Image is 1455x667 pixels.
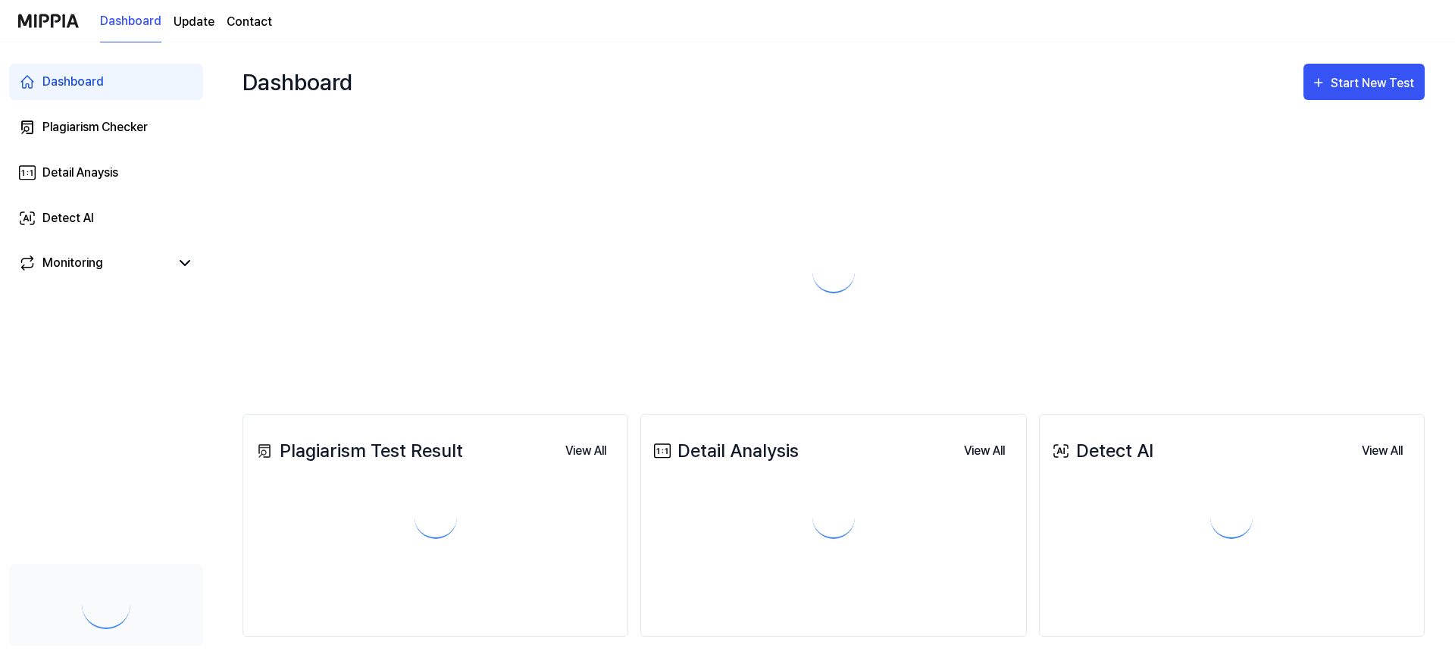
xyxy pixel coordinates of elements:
[9,155,203,191] a: Detail Anaysis
[9,109,203,146] a: Plagiarism Checker
[42,164,118,182] div: Detail Anaysis
[42,209,94,227] div: Detect AI
[242,58,352,106] div: Dashboard
[1350,436,1415,466] button: View All
[1331,74,1417,93] div: Start New Test
[42,254,103,272] div: Monitoring
[174,13,214,31] a: Update
[9,200,203,236] a: Detect AI
[1049,437,1153,465] div: Detect AI
[553,436,618,466] button: View All
[42,73,104,91] div: Dashboard
[1350,435,1415,466] a: View All
[18,254,170,272] a: Monitoring
[252,437,463,465] div: Plagiarism Test Result
[952,436,1017,466] button: View All
[952,435,1017,466] a: View All
[9,64,203,100] a: Dashboard
[650,437,799,465] div: Detail Analysis
[227,13,272,31] a: Contact
[42,118,148,136] div: Plagiarism Checker
[1303,64,1425,100] button: Start New Test
[100,1,161,42] a: Dashboard
[553,435,618,466] a: View All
